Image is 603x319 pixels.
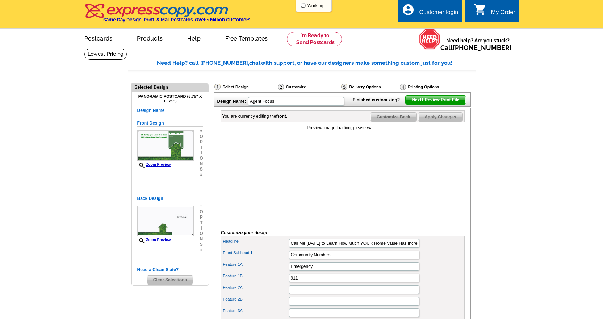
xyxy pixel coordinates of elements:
[200,139,203,145] span: p
[276,114,286,119] b: front
[223,250,288,256] label: Front Subhead 1
[200,226,203,231] span: i
[223,308,288,314] label: Feature 3A
[453,44,512,51] a: [PHONE_NUMBER]
[132,84,209,91] div: Selected Design
[84,9,251,22] a: Same Day Design, Print, & Mail Postcards. Over 1 Million Customers.
[125,29,174,46] a: Products
[137,120,203,127] h5: Front Design
[137,206,194,236] img: backsmallthumbnail.jpg
[200,209,203,215] span: o
[221,125,465,131] div: Preview image loading, please wait...
[176,29,212,46] a: Help
[421,98,424,101] img: button-next-arrow-white.png
[214,84,221,90] img: Select Design
[137,107,203,114] h5: Design Name
[418,113,462,121] span: Apply Changes
[300,3,306,8] img: loading...
[353,97,404,102] strong: Finished customizing?
[440,37,515,51] span: Need help? Are you stuck?
[277,83,340,92] div: Customize
[223,261,288,268] label: Feature 1A
[474,8,515,17] a: shopping_cart My Order
[200,134,203,139] span: o
[137,238,171,242] a: Zoom Preview
[406,96,465,104] span: Next Review Print File
[419,29,440,50] img: help
[137,94,203,104] h4: Panoramic Postcard (5.75" x 11.25")
[214,83,277,92] div: Select Design
[200,161,203,167] span: n
[137,130,194,161] img: frontsmallthumbnail.jpg
[223,285,288,291] label: Feature 2A
[249,60,261,66] span: chat
[340,83,399,91] div: Delivery Options
[200,167,203,172] span: s
[402,3,415,16] i: account_circle
[147,276,193,284] span: Clear Selections
[223,238,288,244] label: Headline
[200,236,203,242] span: n
[200,215,203,220] span: p
[370,113,416,121] span: Customize Back
[200,172,203,177] span: »
[200,150,203,156] span: i
[137,163,171,167] a: Zoom Preview
[200,231,203,236] span: o
[491,9,515,19] div: My Order
[474,3,487,16] i: shopping_cart
[200,129,203,134] span: »
[137,266,203,273] h5: Need a Clean Slate?
[200,145,203,150] span: t
[157,59,476,67] div: Need Help? call [PHONE_NUMBER], with support, or have our designers make something custom just fo...
[440,44,512,51] span: Call
[221,230,270,235] i: Customize your design:
[214,29,280,46] a: Free Templates
[200,242,203,247] span: s
[200,204,203,209] span: »
[278,84,284,90] img: Customize
[137,195,203,202] h5: Back Design
[402,8,458,17] a: account_circle Customer login
[200,247,203,253] span: »
[223,273,288,279] label: Feature 1B
[419,9,458,19] div: Customer login
[400,84,406,90] img: Printing Options & Summary
[399,83,464,91] div: Printing Options
[217,99,246,104] strong: Design Name:
[200,220,203,226] span: t
[222,113,288,119] div: You are currently editing the .
[223,296,288,302] label: Feature 2B
[341,84,347,90] img: Delivery Options
[73,29,124,46] a: Postcards
[200,156,203,161] span: o
[103,17,251,22] h4: Same Day Design, Print, & Mail Postcards. Over 1 Million Customers.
